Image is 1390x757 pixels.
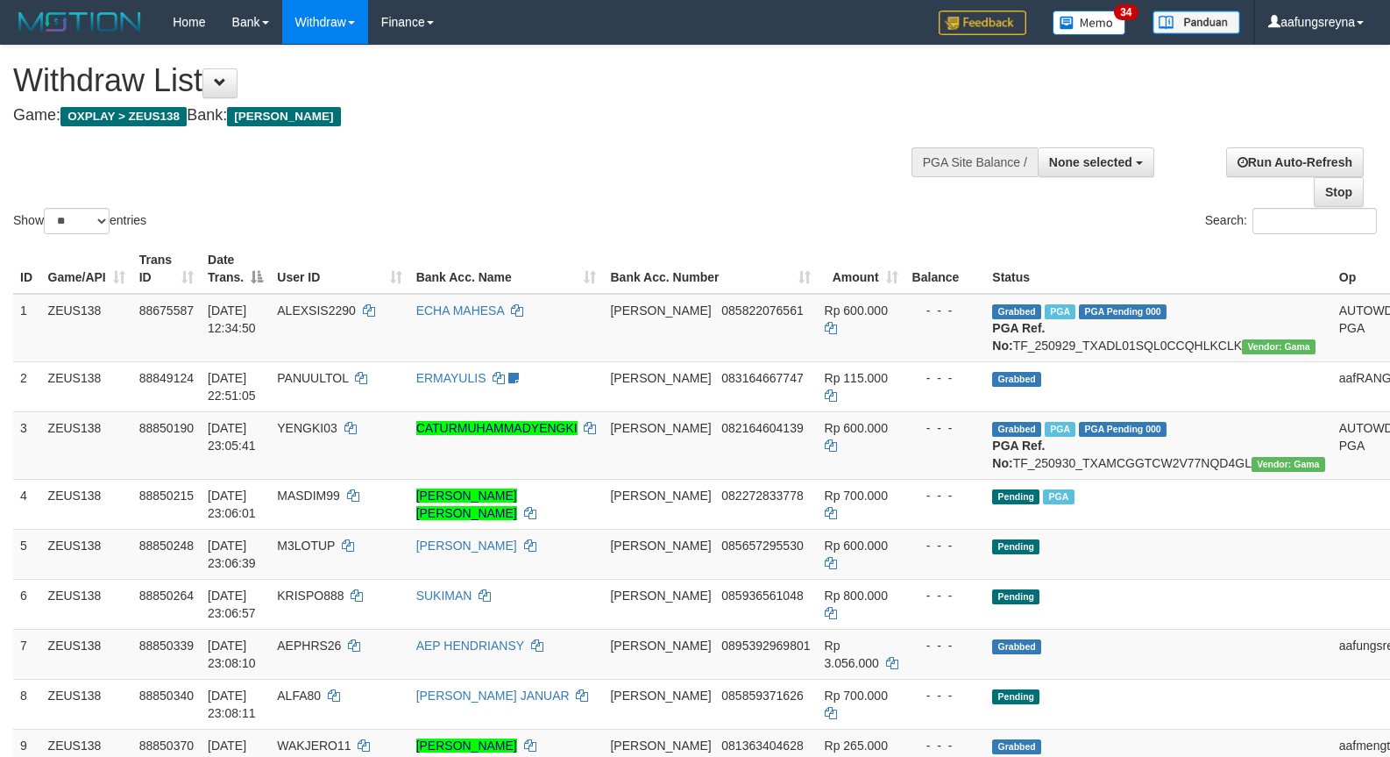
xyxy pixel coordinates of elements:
[992,489,1039,504] span: Pending
[912,369,979,387] div: - - -
[416,371,486,385] a: ERMAYULIS
[201,244,270,294] th: Date Trans.: activate to sort column descending
[208,639,256,670] span: [DATE] 23:08:10
[41,529,132,579] td: ZEUS138
[139,421,194,435] span: 88850190
[610,639,711,653] span: [PERSON_NAME]
[721,589,803,603] span: Copy 085936561048 to clipboard
[825,304,888,318] span: Rp 600.000
[416,539,517,553] a: [PERSON_NAME]
[825,639,879,670] span: Rp 3.056.000
[13,107,909,125] h4: Game: Bank:
[132,244,201,294] th: Trans ID: activate to sort column ascending
[13,629,41,679] td: 7
[139,589,194,603] span: 88850264
[1252,457,1325,472] span: Vendor URL: https://trx31.1velocity.biz
[912,687,979,704] div: - - -
[912,587,979,604] div: - - -
[208,304,256,335] span: [DATE] 12:34:50
[721,539,803,553] span: Copy 085657295530 to clipboard
[139,304,194,318] span: 88675587
[416,489,517,520] a: [PERSON_NAME] [PERSON_NAME]
[13,63,909,98] h1: Withdraw List
[13,208,146,234] label: Show entries
[416,304,504,318] a: ECHA MAHESA
[41,679,132,729] td: ZEUS138
[992,304,1041,319] span: Grabbed
[1053,11,1126,35] img: Button%20Memo.svg
[905,244,986,294] th: Balance
[13,679,41,729] td: 8
[13,9,146,35] img: MOTION_logo.png
[912,419,979,437] div: - - -
[721,304,803,318] span: Copy 085822076561 to clipboard
[1079,304,1167,319] span: PGA Pending
[41,244,132,294] th: Game/API: activate to sort column ascending
[277,489,340,503] span: MASDIM99
[721,739,803,753] span: Copy 081363404628 to clipboard
[13,479,41,529] td: 4
[939,11,1026,35] img: Feedback.jpg
[13,244,41,294] th: ID
[208,589,256,620] span: [DATE] 23:06:57
[270,244,408,294] th: User ID: activate to sort column ascending
[409,244,604,294] th: Bank Acc. Name: activate to sort column ascending
[825,689,888,703] span: Rp 700.000
[139,639,194,653] span: 88850339
[985,294,1331,362] td: TF_250929_TXADL01SQL0CCQHLKCLK
[992,589,1039,604] span: Pending
[277,689,321,703] span: ALFA80
[208,539,256,570] span: [DATE] 23:06:39
[208,489,256,520] span: [DATE] 23:06:01
[985,411,1331,479] td: TF_250930_TXAMCGGTCW2V77NQD4GL
[13,361,41,411] td: 2
[139,489,194,503] span: 88850215
[992,372,1041,387] span: Grabbed
[992,689,1039,704] span: Pending
[818,244,905,294] th: Amount: activate to sort column ascending
[1205,208,1377,234] label: Search:
[139,689,194,703] span: 88850340
[277,304,356,318] span: ALEXSIS2290
[1045,304,1075,319] span: Marked by aafpengsreynich
[208,371,256,403] span: [DATE] 22:51:05
[1152,11,1240,34] img: panduan.png
[721,689,803,703] span: Copy 085859371626 to clipboard
[992,439,1045,470] b: PGA Ref. No:
[41,629,132,679] td: ZEUS138
[992,639,1041,654] span: Grabbed
[912,537,979,554] div: - - -
[416,589,472,603] a: SUKIMAN
[41,579,132,629] td: ZEUS138
[825,489,888,503] span: Rp 700.000
[277,421,337,435] span: YENGKI03
[721,371,803,385] span: Copy 083164667747 to clipboard
[1038,147,1154,177] button: None selected
[721,489,803,503] span: Copy 082272833778 to clipboard
[1252,208,1377,234] input: Search:
[416,639,524,653] a: AEP HENDRIANSY
[60,107,187,126] span: OXPLAY > ZEUS138
[227,107,340,126] span: [PERSON_NAME]
[41,479,132,529] td: ZEUS138
[1079,422,1167,437] span: PGA Pending
[277,371,348,385] span: PANUULTOL
[1242,339,1316,354] span: Vendor URL: https://trx31.1velocity.biz
[992,321,1045,353] b: PGA Ref. No:
[610,689,711,703] span: [PERSON_NAME]
[610,739,711,753] span: [PERSON_NAME]
[912,737,979,754] div: - - -
[208,689,256,720] span: [DATE] 23:08:11
[13,579,41,629] td: 6
[1049,155,1132,169] span: None selected
[825,739,888,753] span: Rp 265.000
[139,539,194,553] span: 88850248
[610,371,711,385] span: [PERSON_NAME]
[825,589,888,603] span: Rp 800.000
[13,294,41,362] td: 1
[41,411,132,479] td: ZEUS138
[1226,147,1364,177] a: Run Auto-Refresh
[41,361,132,411] td: ZEUS138
[1045,422,1075,437] span: Marked by aafkaynarin
[610,489,711,503] span: [PERSON_NAME]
